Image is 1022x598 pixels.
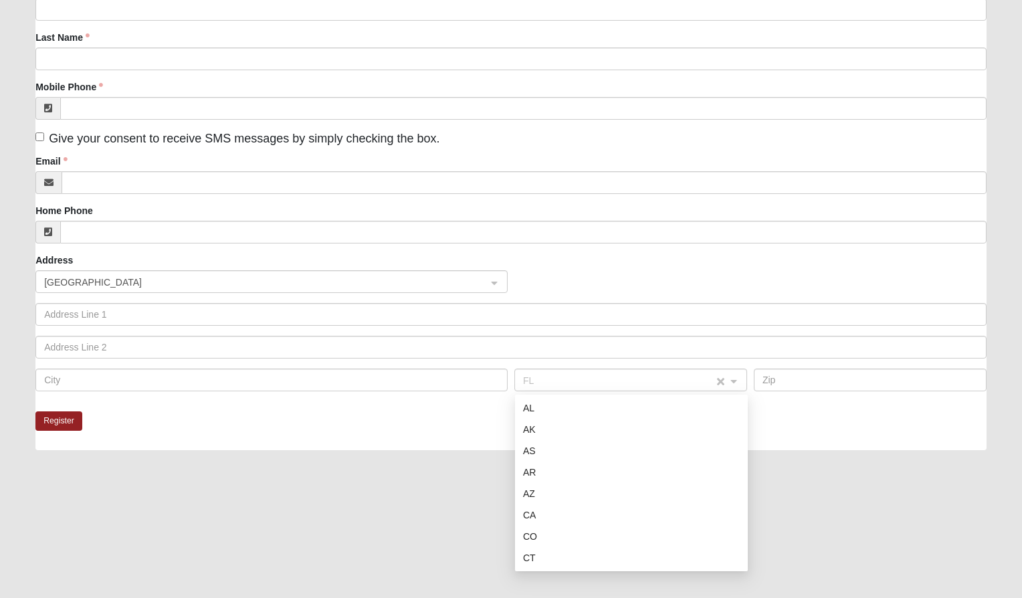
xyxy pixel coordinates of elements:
[523,508,740,522] div: CA
[523,486,740,501] div: AZ
[35,336,987,359] input: Address Line 2
[515,462,748,483] div: AR
[44,275,475,290] span: United States
[515,526,748,547] div: CO
[35,411,82,431] button: Register
[515,547,748,569] div: CT
[35,369,508,391] input: City
[515,483,748,504] div: AZ
[35,31,90,44] label: Last Name
[754,369,987,391] input: Zip
[515,440,748,462] div: AS
[523,529,740,544] div: CO
[35,303,987,326] input: Address Line 1
[35,254,73,267] label: Address
[515,504,748,526] div: CA
[49,132,439,145] span: Give your consent to receive SMS messages by simply checking the box.
[523,551,740,565] div: CT
[523,422,740,437] div: AK
[35,80,103,94] label: Mobile Phone
[515,419,748,440] div: AK
[523,443,740,458] div: AS
[35,204,93,217] label: Home Phone
[523,401,740,415] div: AL
[35,155,67,168] label: Email
[35,132,44,141] input: Give your consent to receive SMS messages by simply checking the box.
[523,465,740,480] div: AR
[515,397,748,419] div: AL
[523,373,714,388] span: FL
